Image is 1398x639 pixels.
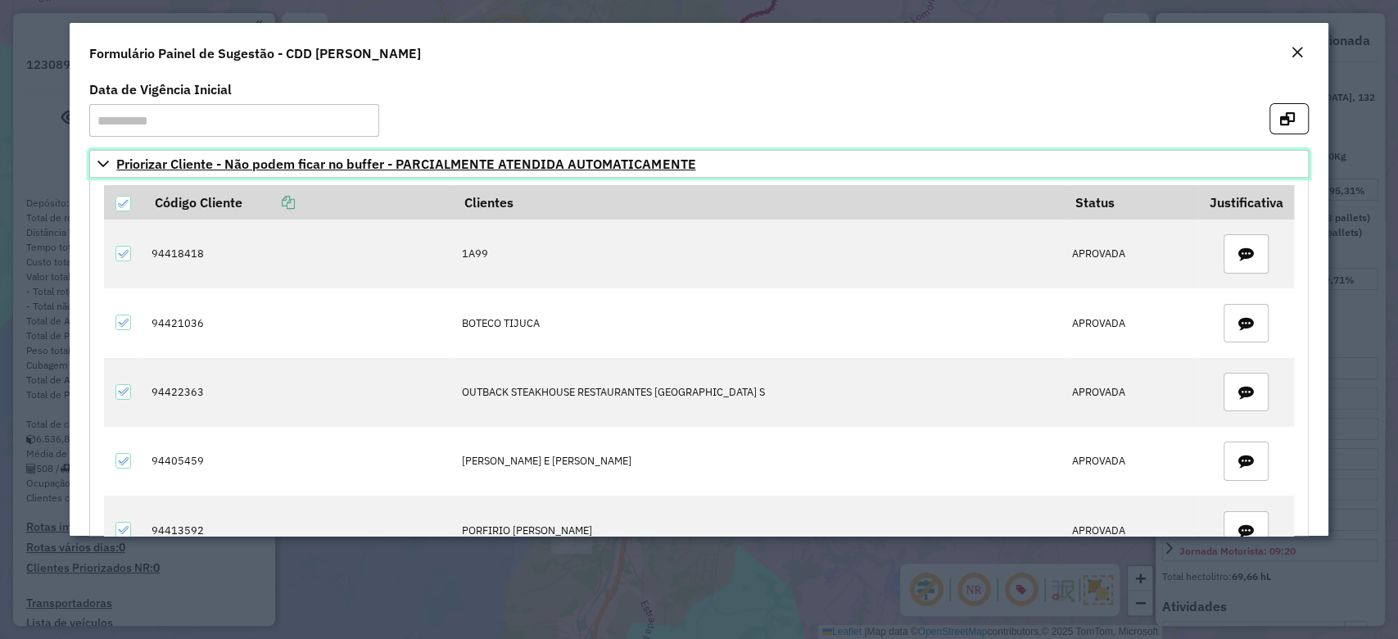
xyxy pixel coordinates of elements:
th: Clientes [453,185,1064,220]
a: Copiar [242,194,295,211]
td: 94413592 [143,496,453,564]
td: 1A99 [453,220,1064,288]
td: APROVADA [1064,220,1198,288]
td: APROVADA [1064,288,1198,357]
span: Priorizar Cliente - Não podem ficar no buffer - PARCIALMENTE ATENDIDA AUTOMATICAMENTE [116,157,695,170]
td: [PERSON_NAME] E [PERSON_NAME] [453,427,1064,496]
td: APROVADA [1064,427,1198,496]
h4: Formulário Painel de Sugestão - CDD [PERSON_NAME] [89,43,421,63]
a: Priorizar Cliente - Não podem ficar no buffer - PARCIALMENTE ATENDIDA AUTOMATICAMENTE [89,150,1308,178]
td: 94422363 [143,358,453,427]
td: 94418418 [143,220,453,288]
th: Código Cliente [143,185,453,220]
td: 94421036 [143,288,453,357]
hb-button: Abrir em nova aba [1269,109,1309,125]
td: APROVADA [1064,496,1198,564]
td: BOTECO TIJUCA [453,288,1064,357]
th: Justificativa [1198,185,1294,220]
td: APROVADA [1064,358,1198,427]
button: Close [1286,43,1309,64]
td: PORFIRIO [PERSON_NAME] [453,496,1064,564]
th: Status [1064,185,1198,220]
td: 94405459 [143,427,453,496]
td: OUTBACK STEAKHOUSE RESTAURANTES [GEOGRAPHIC_DATA] S [453,358,1064,427]
em: Fechar [1291,46,1304,59]
label: Data de Vigência Inicial [89,79,232,99]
